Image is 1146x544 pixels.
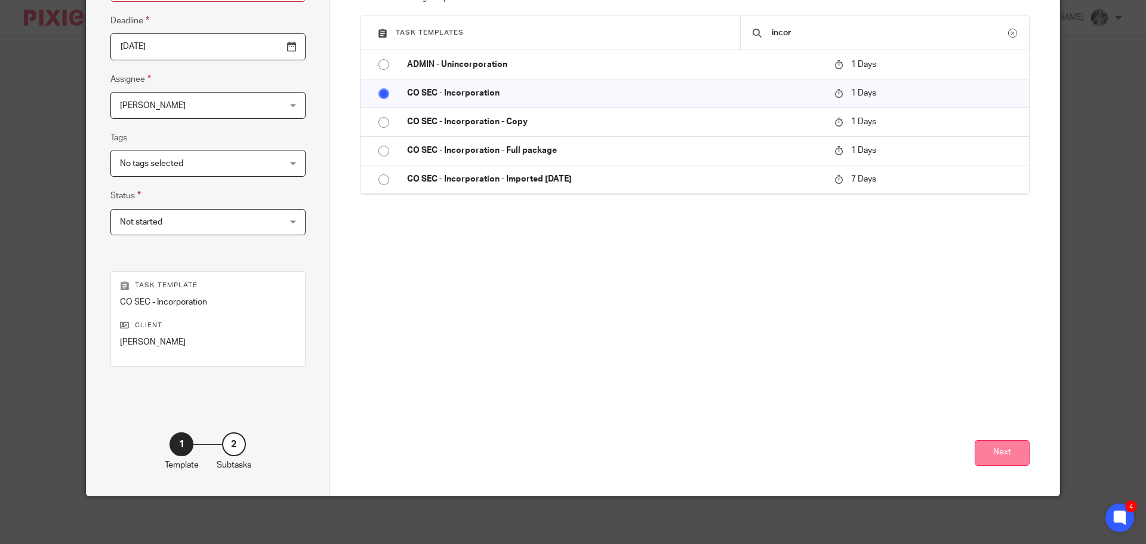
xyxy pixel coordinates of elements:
span: 1 Days [851,118,876,126]
p: Subtasks [217,459,251,471]
p: Task template [120,281,296,290]
label: Assignee [110,72,151,86]
span: Not started [120,218,162,226]
div: 2 [222,432,246,456]
p: Client [120,321,296,330]
p: CO SEC - Incorporation - Imported [DATE] [407,173,822,185]
p: CO SEC - Incorporation - Copy [407,116,822,128]
label: Tags [110,132,127,144]
span: Task templates [396,29,464,36]
p: CO SEC - Incorporation [120,296,296,308]
span: 1 Days [851,60,876,69]
label: Deadline [110,14,149,27]
input: Search... [771,26,1008,39]
button: Next [975,440,1030,466]
span: [PERSON_NAME] [120,102,186,110]
p: ADMIN - Unincorporation [407,59,822,70]
span: 7 Days [851,175,876,183]
p: Template [165,459,199,471]
input: Pick a date [110,33,306,60]
p: CO SEC - Incorporation - Full package [407,145,822,156]
label: Status [110,189,141,202]
p: [PERSON_NAME] [120,336,296,348]
div: 4 [1125,500,1137,512]
p: CO SEC - Incorporation [407,87,822,99]
div: 1 [170,432,193,456]
span: 1 Days [851,89,876,97]
span: No tags selected [120,159,183,168]
span: 1 Days [851,146,876,155]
